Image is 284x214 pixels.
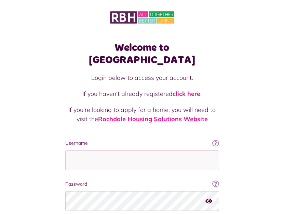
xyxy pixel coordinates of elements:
[173,90,200,98] a: click here
[98,115,208,123] a: Rochdale Housing Solutions Website
[65,140,219,147] label: Username
[65,42,219,66] h1: Welcome to [GEOGRAPHIC_DATA]
[65,105,219,124] p: If you're looking to apply for a home, you will need to visit the
[110,10,174,25] img: MyRBH
[65,89,219,98] p: If you haven't already registered .
[65,181,219,188] label: Password
[65,73,219,82] p: Login below to access your account.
